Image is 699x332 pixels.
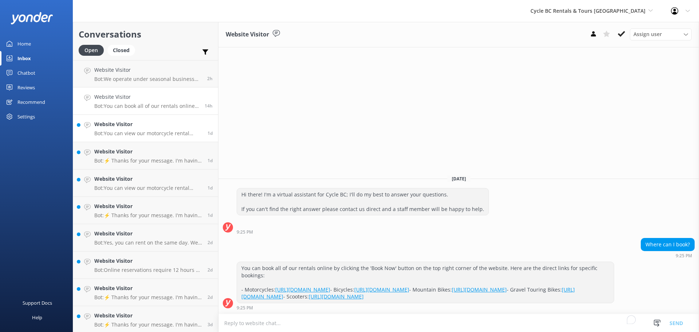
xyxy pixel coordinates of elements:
div: Help [32,310,42,325]
h3: Website Visitor [226,30,269,39]
a: Website VisitorBot:⚡ Thanks for your message. I'm having a difficult time finding the right answe... [73,197,218,224]
a: Website VisitorBot:You can view our motorcycle rental descriptions and pricing at [URL][DOMAIN_NA... [73,169,218,197]
div: 09:25pm 09-Aug-2025 (UTC -07:00) America/Tijuana [237,229,489,234]
p: Bot: We operate under seasonal business hours, which vary throughout the year. Please visit our C... [94,76,202,82]
a: [URL][DOMAIN_NAME] [241,286,575,300]
p: Bot: ⚡ Thanks for your message. I'm having a difficult time finding the right answer for you. Ple... [94,157,202,164]
a: [URL][DOMAIN_NAME] [452,286,507,293]
strong: 9:25 PM [237,306,253,310]
a: Website VisitorBot:You can view our motorcycle rental descriptions and pricing at [URL][DOMAIN_NA... [73,115,218,142]
div: Support Docs [23,296,52,310]
span: 02:41pm 07-Aug-2025 (UTC -07:00) America/Tijuana [208,294,213,300]
p: Bot: You can book all of our rentals online by clicking the 'Book Now' button on the top right co... [94,103,199,109]
span: 08:13pm 07-Aug-2025 (UTC -07:00) America/Tijuana [208,267,213,273]
a: Website VisitorBot:Yes, you can rent on the same day. We always have equipment available, so feel... [73,224,218,251]
strong: 9:25 PM [237,230,253,234]
a: Website VisitorBot:⚡ Thanks for your message. I'm having a difficult time finding the right answe... [73,279,218,306]
span: Cycle BC Rentals & Tours [GEOGRAPHIC_DATA] [530,7,645,14]
h4: Website Visitor [94,257,202,265]
span: 09:03pm 06-Aug-2025 (UTC -07:00) America/Tijuana [208,321,213,328]
strong: 9:25 PM [676,254,692,258]
a: Website VisitorBot:Online reservations require 12 hours or more notice. We always have equipment ... [73,251,218,279]
h4: Website Visitor [94,66,202,74]
div: Hi there! I'm a virtual assistant for Cycle BC; I'll do my best to answer your questions. If you ... [237,188,489,215]
div: Where can I book? [641,238,694,251]
h2: Conversations [79,27,213,41]
div: Reviews [17,80,35,95]
div: 09:25pm 09-Aug-2025 (UTC -07:00) America/Tijuana [641,253,695,258]
p: Bot: Yes, you can rent on the same day. We always have equipment available, so feel free to drop ... [94,239,202,246]
h4: Website Visitor [94,230,202,238]
span: 04:10pm 08-Aug-2025 (UTC -07:00) America/Tijuana [208,185,213,191]
div: Chatbot [17,66,35,80]
span: 01:45pm 08-Aug-2025 (UTC -07:00) America/Tijuana [208,212,213,218]
p: Bot: You can view our motorcycle rental descriptions and pricing at [URL][DOMAIN_NAME]. For a cus... [94,130,202,137]
div: Home [17,36,31,51]
div: Closed [107,45,135,56]
a: [URL][DOMAIN_NAME] [309,293,364,300]
p: Bot: ⚡ Thanks for your message. I'm having a difficult time finding the right answer for you. Ple... [94,321,202,328]
img: yonder-white-logo.png [11,12,53,24]
a: Website VisitorBot:We operate under seasonal business hours, which vary throughout the year. Plea... [73,60,218,87]
h4: Website Visitor [94,202,202,210]
p: Bot: You can view our motorcycle rental descriptions and pricing at [URL][DOMAIN_NAME]. [94,185,202,191]
span: 07:11pm 08-Aug-2025 (UTC -07:00) America/Tijuana [208,130,213,136]
a: [URL][DOMAIN_NAME] [275,286,330,293]
a: Closed [107,46,139,54]
span: 09:25pm 09-Aug-2025 (UTC -07:00) America/Tijuana [205,103,213,109]
h4: Website Visitor [94,148,202,156]
div: 09:25pm 09-Aug-2025 (UTC -07:00) America/Tijuana [237,305,614,310]
span: 07:19am 08-Aug-2025 (UTC -07:00) America/Tijuana [208,239,213,246]
div: Inbox [17,51,31,66]
span: [DATE] [447,176,470,182]
p: Bot: ⚡ Thanks for your message. I'm having a difficult time finding the right answer for you. Ple... [94,212,202,219]
h4: Website Visitor [94,284,202,292]
a: Website VisitorBot:You can book all of our rentals online by clicking the 'Book Now' button on th... [73,87,218,115]
h4: Website Visitor [94,312,202,320]
div: Open [79,45,104,56]
div: Settings [17,109,35,124]
span: Assign user [633,30,662,38]
textarea: To enrich screen reader interactions, please activate Accessibility in Grammarly extension settings [218,314,699,332]
div: Assign User [630,28,692,40]
span: 07:02pm 08-Aug-2025 (UTC -07:00) America/Tijuana [208,157,213,164]
p: Bot: Online reservations require 12 hours or more notice. We always have equipment available, so ... [94,267,202,273]
h4: Website Visitor [94,120,202,128]
h4: Website Visitor [94,93,199,101]
a: [URL][DOMAIN_NAME] [354,286,409,293]
div: You can book all of our rentals online by clicking the 'Book Now' button on the top right corner ... [237,262,614,303]
a: Website VisitorBot:⚡ Thanks for your message. I'm having a difficult time finding the right answe... [73,142,218,169]
div: Recommend [17,95,45,109]
span: 08:43am 10-Aug-2025 (UTC -07:00) America/Tijuana [207,75,213,82]
h4: Website Visitor [94,175,202,183]
p: Bot: ⚡ Thanks for your message. I'm having a difficult time finding the right answer for you. Ple... [94,294,202,301]
a: Open [79,46,107,54]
